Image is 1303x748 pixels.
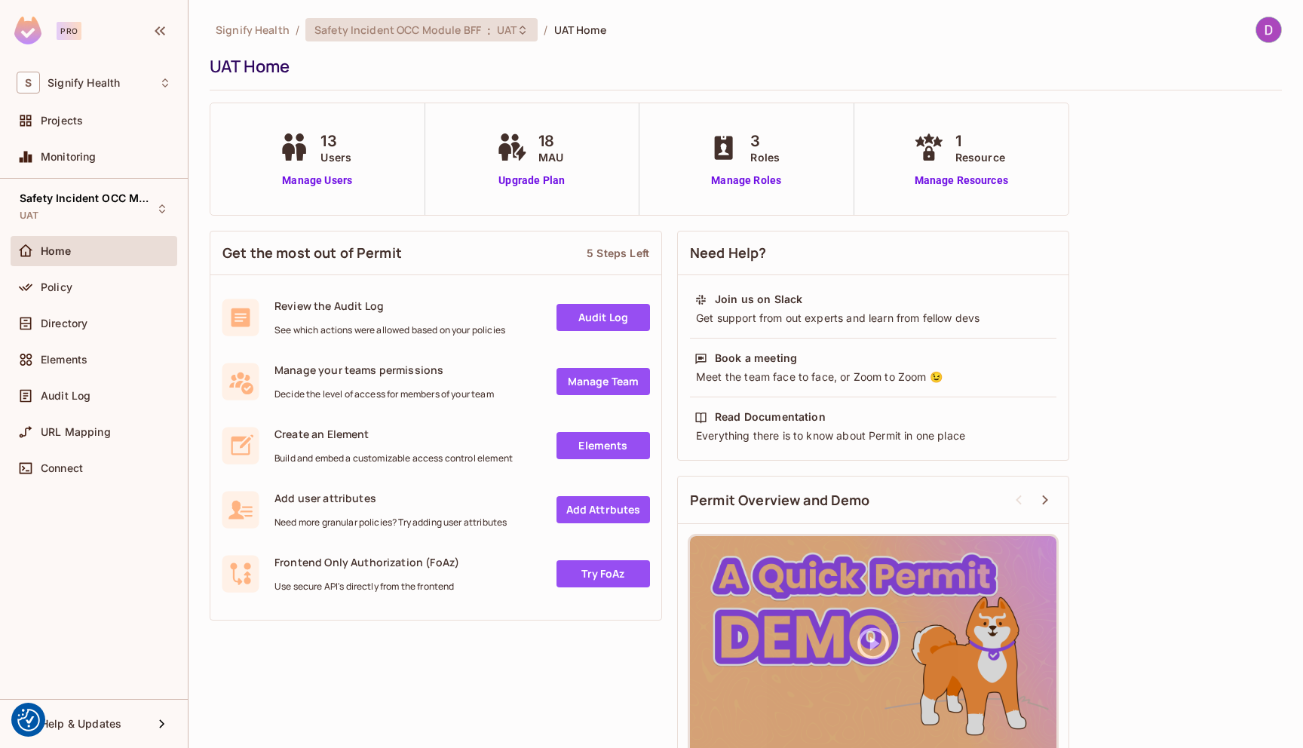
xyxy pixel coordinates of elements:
span: 3 [750,130,780,152]
li: / [296,23,299,37]
span: Home [41,245,72,257]
span: Create an Element [274,427,513,441]
span: Decide the level of access for members of your team [274,388,494,400]
span: Add user attributes [274,491,507,505]
span: Elements [41,354,87,366]
div: Join us on Slack [715,292,802,307]
span: Safety Incident OCC Module BFF [314,23,481,37]
span: the active workspace [216,23,290,37]
a: Upgrade Plan [493,173,571,189]
span: URL Mapping [41,426,111,438]
a: Audit Log [556,304,650,331]
span: Users [320,149,351,165]
span: 13 [320,130,351,152]
a: Manage Users [275,173,359,189]
span: S [17,72,40,93]
span: Build and embed a customizable access control element [274,452,513,464]
span: 18 [538,130,563,152]
span: Workspace: Signify Health [48,77,120,89]
div: UAT Home [210,55,1274,78]
img: Revisit consent button [17,709,40,731]
div: Get support from out experts and learn from fellow devs [694,311,1052,326]
span: Help & Updates [41,718,121,730]
a: Manage Resources [910,173,1013,189]
div: Pro [57,22,81,40]
span: Monitoring [41,151,97,163]
span: Need more granular policies? Try adding user attributes [274,517,507,529]
span: UAT [20,210,38,222]
span: Roles [750,149,780,165]
a: Try FoAz [556,560,650,587]
span: Permit Overview and Demo [690,491,870,510]
span: Connect [41,462,83,474]
div: Book a meeting [715,351,797,366]
span: Resource [955,149,1005,165]
img: SReyMgAAAABJRU5ErkJggg== [14,17,41,44]
span: : [486,24,492,36]
span: Get the most out of Permit [222,244,402,262]
div: 5 Steps Left [587,246,649,260]
li: / [544,23,547,37]
span: Projects [41,115,83,127]
span: MAU [538,149,563,165]
a: Manage Team [556,368,650,395]
span: See which actions were allowed based on your policies [274,324,505,336]
img: Dave May [1256,17,1281,42]
span: Policy [41,281,72,293]
span: Review the Audit Log [274,299,505,313]
span: 1 [955,130,1005,152]
span: Need Help? [690,244,767,262]
span: Directory [41,317,87,330]
span: Audit Log [41,390,90,402]
div: Everything there is to know about Permit in one place [694,428,1052,443]
div: Meet the team face to face, or Zoom to Zoom 😉 [694,369,1052,385]
a: Manage Roles [705,173,787,189]
span: UAT [497,23,517,37]
span: Use secure API's directly from the frontend [274,581,459,593]
span: Safety Incident OCC Module BFF [20,192,155,204]
div: Read Documentation [715,409,826,425]
a: Add Attrbutes [556,496,650,523]
button: Consent Preferences [17,709,40,731]
span: Frontend Only Authorization (FoAz) [274,555,459,569]
span: UAT Home [554,23,606,37]
span: Manage your teams permissions [274,363,494,377]
a: Elements [556,432,650,459]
